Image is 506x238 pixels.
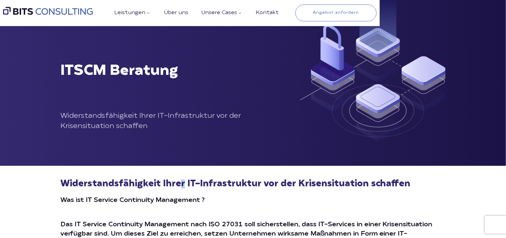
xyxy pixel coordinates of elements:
[164,10,188,16] a: Über uns
[60,180,446,189] h2: Widerstandsfähigkeit Ihrer IT-Infrastruktur vor der Krisensituation schaffen
[256,10,279,16] a: Kontakt
[295,5,377,21] a: Angebot anfordern
[60,197,205,204] strong: Was ist IT Service Continuity Management ?
[114,10,151,16] a: Leistungen
[60,111,274,166] div: Widerstandsfähigkeit Ihrer IT-Infrastruktur vor der Krisensituation schaffen
[60,62,178,81] h1: ITSCM Beratung
[201,10,243,16] a: Unsere Cases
